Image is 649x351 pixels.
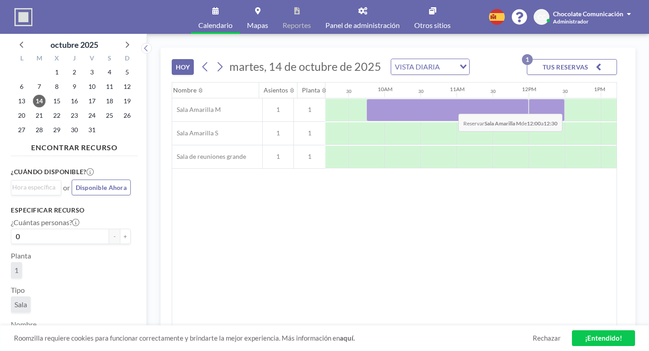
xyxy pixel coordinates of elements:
div: Nombre [173,87,197,95]
div: 11AM [450,86,465,92]
span: sábado, 4 de octubre de 2025 [103,66,116,79]
button: - [109,229,120,244]
div: 30 [418,89,424,95]
h4: ENCONTRAR RECURSO [11,139,138,152]
button: HOY [172,59,194,75]
span: jueves, 2 de octubre de 2025 [68,66,81,79]
span: viernes, 3 de octubre de 2025 [86,66,98,79]
span: sábado, 25 de octubre de 2025 [103,109,116,122]
div: J [66,53,83,65]
a: aquí. [340,334,355,342]
span: sábado, 11 de octubre de 2025 [103,80,116,93]
label: Planta [11,251,31,260]
span: domingo, 12 de octubre de 2025 [121,80,133,93]
b: Sala Amarilla M [484,120,521,127]
span: viernes, 17 de octubre de 2025 [86,95,98,107]
span: Sala de reuniones grande [172,153,246,161]
span: viernes, 10 de octubre de 2025 [86,80,98,93]
button: Disponible Ahora [72,180,131,195]
span: miércoles, 1 de octubre de 2025 [50,66,63,79]
span: martes, 28 de octubre de 2025 [33,124,46,136]
span: Sala Amarilla S [172,129,218,138]
span: viernes, 24 de octubre de 2025 [86,109,98,122]
label: Nombre [11,320,37,329]
div: X [48,53,66,65]
div: Search for option [391,59,469,74]
span: miércoles, 8 de octubre de 2025 [50,80,63,93]
span: 1 [294,106,325,114]
span: viernes, 31 de octubre de 2025 [86,124,98,136]
span: jueves, 23 de octubre de 2025 [68,109,81,122]
span: 1 [263,129,293,138]
span: domingo, 19 de octubre de 2025 [121,95,133,107]
span: or [63,183,70,192]
span: martes, 21 de octubre de 2025 [33,109,46,122]
span: Panel de administración [325,22,400,29]
div: 12PM [522,86,536,92]
span: Calendario [198,22,233,29]
b: 12:00 [527,120,541,127]
div: Search for option [11,180,61,194]
span: 1 [263,106,293,114]
label: Tipo [11,286,25,295]
div: L [13,53,31,65]
div: V [83,53,101,65]
div: 30 [490,89,496,95]
span: domingo, 5 de octubre de 2025 [121,66,133,79]
div: 30 [346,89,352,95]
span: lunes, 20 de octubre de 2025 [15,109,28,122]
span: 1 [14,266,18,274]
span: 1 [294,129,325,138]
div: Planta [302,87,320,95]
h3: Especificar recurso [11,206,131,214]
span: jueves, 30 de octubre de 2025 [68,124,81,136]
span: miércoles, 22 de octubre de 2025 [50,109,63,122]
label: ¿Cuántas personas? [11,218,79,227]
span: VISTA DIARIA [393,61,442,73]
span: Chocolate Comunicación [553,10,623,18]
span: Reservar de a [458,114,562,132]
span: Sala [14,300,27,309]
span: Otros sitios [414,22,451,29]
button: TUS RESERVAS1 [527,59,617,75]
input: Search for option [443,61,454,73]
span: martes, 14 de octubre de 2025 [33,95,46,107]
span: miércoles, 15 de octubre de 2025 [50,95,63,107]
span: 1 [294,153,325,161]
span: 1 [263,153,293,161]
span: sábado, 18 de octubre de 2025 [103,95,116,107]
img: organization-logo [14,8,32,26]
span: Reportes [283,22,311,29]
p: 1 [522,54,533,65]
span: lunes, 13 de octubre de 2025 [15,95,28,107]
div: D [118,53,136,65]
span: Mapas [247,22,268,29]
span: martes, 7 de octubre de 2025 [33,80,46,93]
span: lunes, 6 de octubre de 2025 [15,80,28,93]
div: octubre 2025 [50,38,98,51]
span: jueves, 16 de octubre de 2025 [68,95,81,107]
input: Search for option [12,182,56,192]
span: domingo, 26 de octubre de 2025 [121,109,133,122]
div: 30 [562,89,568,95]
span: Disponible Ahora [76,184,127,191]
b: 12:30 [544,120,558,127]
a: Rechazar [533,334,561,342]
div: 1PM [594,86,605,92]
div: S [101,53,118,65]
span: Administrador [553,18,589,25]
a: ¡Entendido! [572,330,635,346]
span: jueves, 9 de octubre de 2025 [68,80,81,93]
div: 10AM [378,86,393,92]
div: M [31,53,48,65]
span: miércoles, 29 de octubre de 2025 [50,124,63,136]
div: Asientos [264,87,288,95]
span: martes, 14 de octubre de 2025 [229,60,381,73]
span: CC [538,13,546,21]
span: Roomzilla requiere cookies para funcionar correctamente y brindarte la mejor experiencia. Más inf... [14,334,533,342]
button: + [120,229,131,244]
span: Sala Amarilla M [172,106,221,114]
span: lunes, 27 de octubre de 2025 [15,124,28,136]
